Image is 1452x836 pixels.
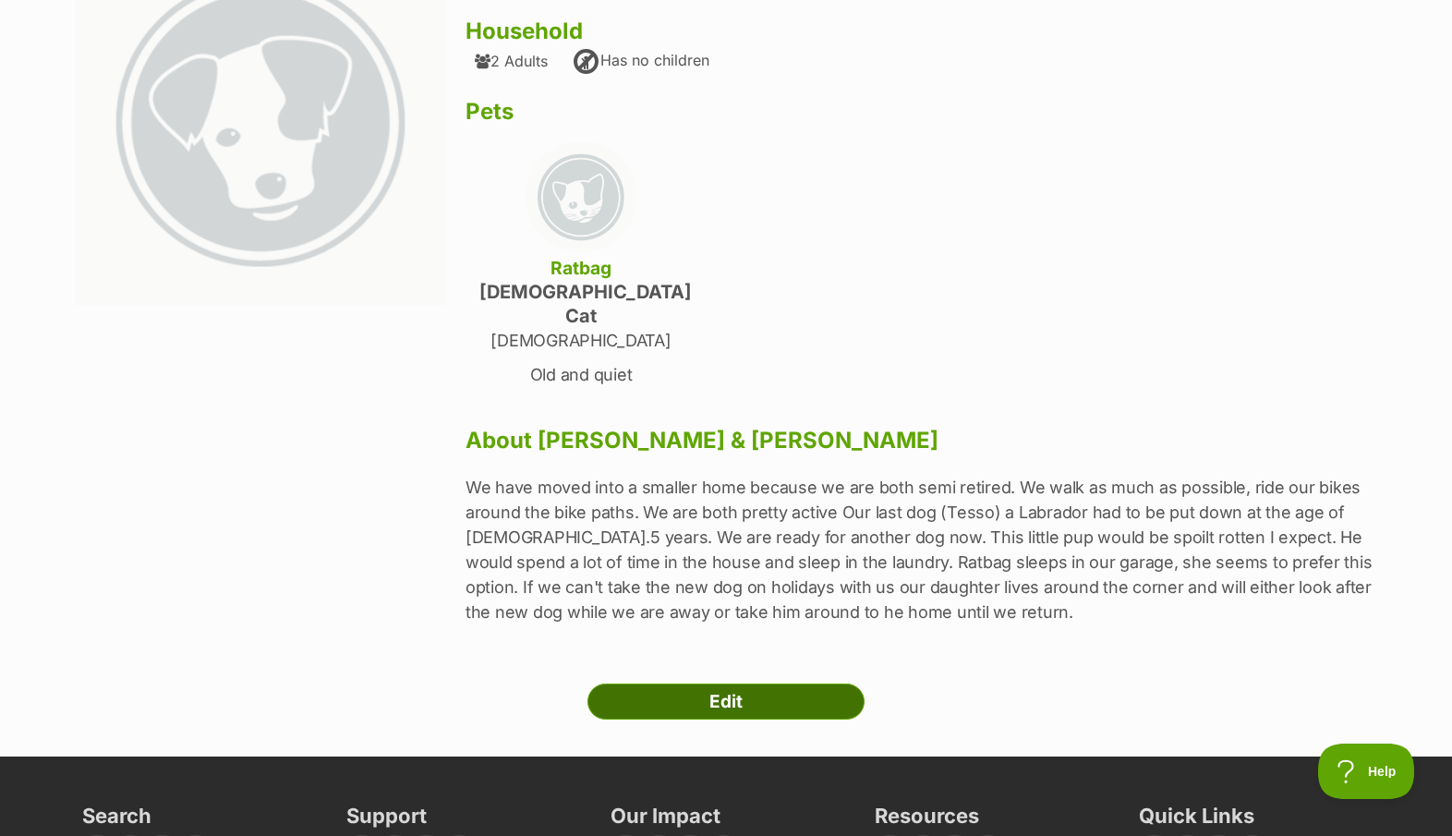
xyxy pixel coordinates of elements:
h3: Household [466,18,1377,44]
h3: Pets [466,99,1377,125]
p: [DEMOGRAPHIC_DATA] [479,328,683,353]
h4: Ratbag [479,256,683,280]
div: 2 Adults [475,53,548,69]
div: Has no children [571,47,709,77]
img: cat-placeholder-dac9bf757296583bfff24fc8b8ddc0f03ef8dc5148194bf37542f03d89cbe5dc.png [526,141,636,252]
p: Old and quiet [479,362,683,387]
h4: [DEMOGRAPHIC_DATA] Cat [479,280,683,328]
h3: About [PERSON_NAME] & [PERSON_NAME] [466,428,1377,454]
iframe: Help Scout Beacon - Open [1318,744,1415,799]
a: Edit [587,684,865,721]
p: We have moved into a smaller home because we are both semi retired. We walk as much as possible, ... [466,475,1377,624]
